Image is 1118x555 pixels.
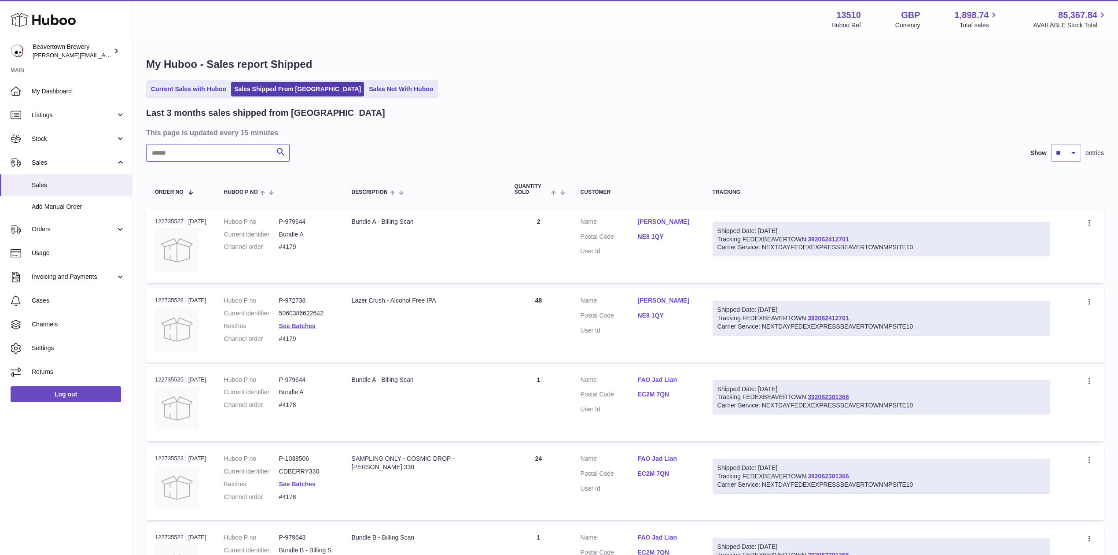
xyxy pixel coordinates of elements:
[638,470,695,478] a: EC2M 7QN
[581,376,638,386] dt: Name
[717,322,1045,331] div: Carrier Service: NEXTDAYFEDEXEXPRESSBEAVERTOWNMPSITE10
[638,390,695,399] a: EC2M 7QN
[581,233,638,243] dt: Postal Code
[279,218,334,226] dd: P-979644
[279,376,334,384] dd: P-979644
[224,455,279,463] dt: Huboo P no
[831,21,861,30] div: Huboo Ref
[146,57,1104,71] h1: My Huboo - Sales report Shipped
[836,9,861,21] strong: 13510
[279,309,334,318] dd: 5060386622642
[32,111,116,119] span: Listings
[32,225,116,233] span: Orders
[32,87,125,96] span: My Dashboard
[33,52,224,59] span: [PERSON_NAME][EMAIL_ADDRESS][PERSON_NAME][DOMAIN_NAME]
[581,533,638,544] dt: Name
[224,218,279,226] dt: Huboo P no
[352,189,388,195] span: Description
[224,376,279,384] dt: Huboo P no
[224,493,279,501] dt: Channel order
[506,209,572,283] td: 2
[352,218,497,226] div: Bundle A - Billing Scan
[808,473,849,480] a: 392062301366
[32,344,125,352] span: Settings
[895,21,920,30] div: Currency
[224,467,279,476] dt: Current identifier
[638,296,695,305] a: [PERSON_NAME]
[32,181,125,189] span: Sales
[279,481,316,488] a: See Batches
[638,218,695,226] a: [PERSON_NAME]
[1058,9,1097,21] span: 85,367.84
[717,243,1045,252] div: Carrier Service: NEXTDAYFEDEXEXPRESSBEAVERTOWNMPSITE10
[224,296,279,305] dt: Huboo P no
[155,386,199,430] img: no-photo.jpg
[224,230,279,239] dt: Current identifier
[1033,21,1107,30] span: AVAILABLE Stock Total
[32,159,116,167] span: Sales
[901,9,920,21] strong: GBP
[155,455,206,462] div: 122735523 | [DATE]
[638,311,695,320] a: NE8 1QY
[224,401,279,409] dt: Channel order
[581,296,638,307] dt: Name
[581,311,638,322] dt: Postal Code
[581,218,638,228] dt: Name
[506,367,572,441] td: 1
[581,247,638,255] dt: User Id
[224,480,279,488] dt: Batches
[638,376,695,384] a: FAO Jad Lian
[279,388,334,396] dd: Bundle A
[155,189,184,195] span: Order No
[506,288,572,362] td: 48
[581,405,638,414] dt: User Id
[279,467,334,476] dd: CDBERRY330
[32,249,125,257] span: Usage
[808,393,849,400] a: 392062301366
[515,184,549,195] span: Quantity Sold
[224,335,279,343] dt: Channel order
[224,322,279,330] dt: Batches
[713,301,1050,336] div: Tracking FEDEXBEAVERTOWN:
[581,189,695,195] div: Customer
[955,9,989,21] span: 1,898.74
[366,82,436,96] a: Sales Not With Huboo
[224,243,279,251] dt: Channel order
[808,314,849,322] a: 392062412701
[279,243,334,251] dd: #4179
[581,326,638,335] dt: User Id
[717,385,1045,393] div: Shipped Date: [DATE]
[960,21,999,30] span: Total sales
[279,533,334,542] dd: P-979643
[717,543,1045,551] div: Shipped Date: [DATE]
[581,470,638,480] dt: Postal Code
[1085,149,1104,157] span: entries
[146,107,385,119] h2: Last 3 months sales shipped from [GEOGRAPHIC_DATA]
[638,455,695,463] a: FAO Jad Lian
[279,401,334,409] dd: #4178
[155,376,206,384] div: 122735525 | [DATE]
[638,233,695,241] a: NE8 1QY
[717,401,1045,410] div: Carrier Service: NEXTDAYFEDEXEXPRESSBEAVERTOWNMPSITE10
[808,236,849,243] a: 392062412701
[11,44,24,58] img: Matthew.McCormack@beavertownbrewery.co.uk
[506,446,572,520] td: 24
[11,386,121,402] a: Log out
[32,320,125,329] span: Channels
[581,485,638,493] dt: User Id
[224,309,279,318] dt: Current identifier
[638,533,695,542] a: FAO Jad Lian
[33,43,112,59] div: Beavertown Brewery
[279,455,334,463] dd: P-1038506
[32,203,125,211] span: Add Manual Order
[279,335,334,343] dd: #4179
[717,464,1045,472] div: Shipped Date: [DATE]
[148,82,229,96] a: Current Sales with Huboo
[279,230,334,239] dd: Bundle A
[32,368,125,376] span: Returns
[581,390,638,401] dt: Postal Code
[279,322,316,329] a: See Batches
[279,493,334,501] dd: #4178
[717,227,1045,235] div: Shipped Date: [DATE]
[155,466,199,510] img: no-photo.jpg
